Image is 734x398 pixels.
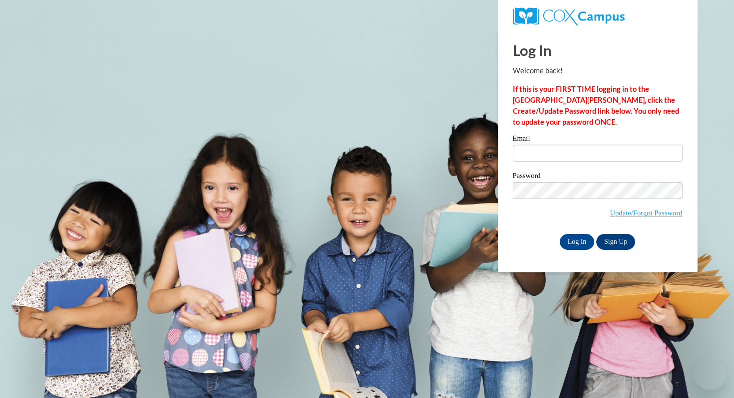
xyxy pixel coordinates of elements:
[513,65,683,76] p: Welcome back!
[694,358,726,390] iframe: Button to launch messaging window
[513,40,683,60] h1: Log In
[513,172,683,182] label: Password
[610,209,682,217] a: Update/Forgot Password
[513,135,683,145] label: Email
[560,234,595,250] input: Log In
[513,7,625,25] img: COX Campus
[596,234,635,250] a: Sign Up
[513,7,683,25] a: COX Campus
[513,85,679,126] strong: If this is your FIRST TIME logging in to the [GEOGRAPHIC_DATA][PERSON_NAME], click the Create/Upd...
